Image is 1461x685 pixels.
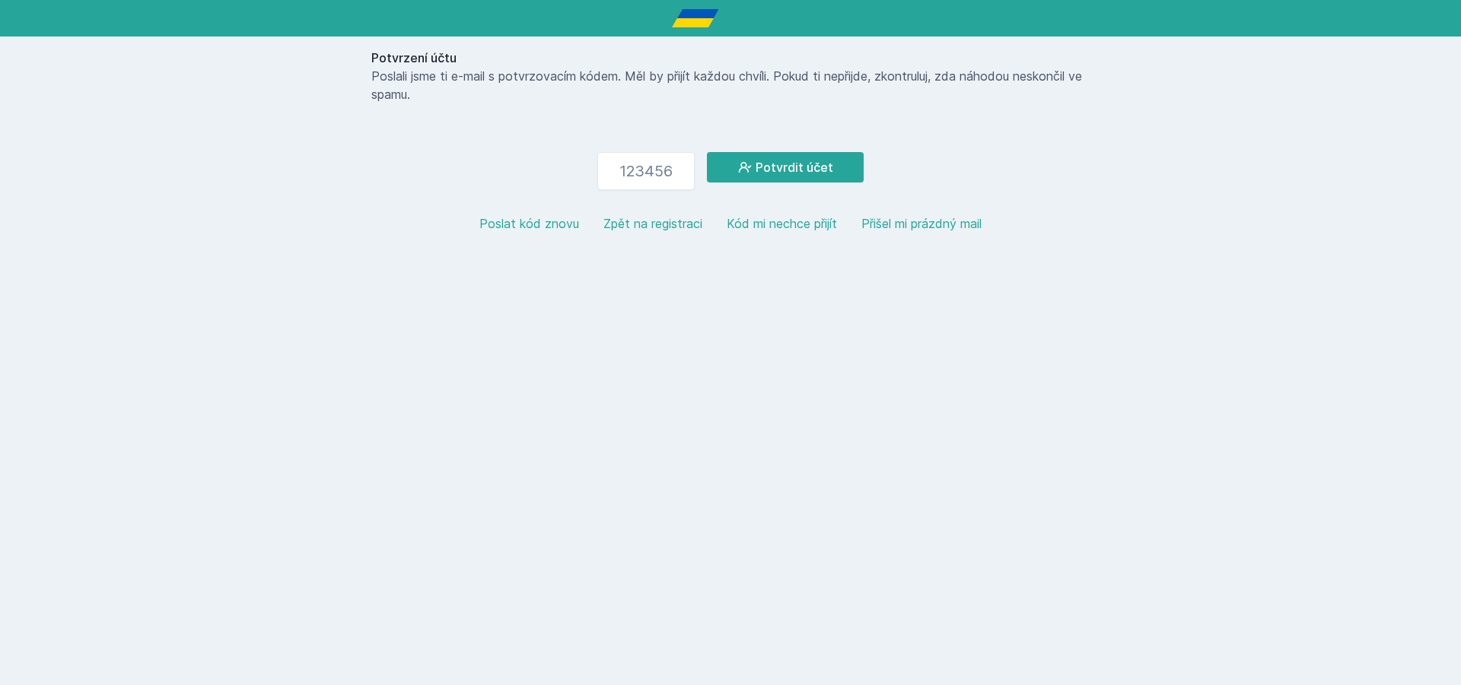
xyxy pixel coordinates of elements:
button: Kód mi nechce přijít [727,214,837,233]
p: Poslali jsme ti e-mail s potvrzovacím kódem. Měl by přijít každou chvíli. Pokud ti nepřijde, zkon... [371,67,1090,103]
button: Zpět na registraci [603,214,702,233]
button: Poslat kód znovu [479,214,579,233]
input: 123456 [597,152,695,190]
button: Potvrdit účet [707,152,864,182]
h1: Potvrzení účtu [371,49,1090,67]
button: Přišel mi prázdný mail [861,214,982,233]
